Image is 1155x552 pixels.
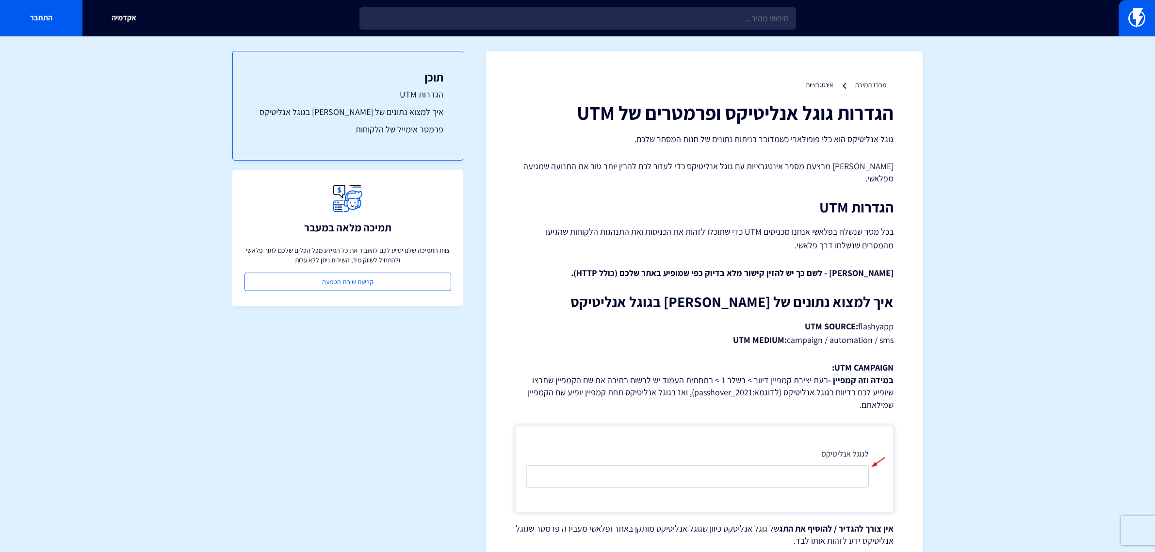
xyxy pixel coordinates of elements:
[244,245,451,265] p: צוות התמיכה שלנו יסייע לכם להעביר את כל המידע מכל הכלים שלכם לתוך פלאשי ולהתחיל לשווק מיד, השירות...
[806,81,833,89] a: אינטגרציות
[515,199,894,215] h2: הגדרות UTM
[252,71,443,83] h3: תוכן
[252,106,443,118] a: איך למצוא נתונים של [PERSON_NAME] בגוגל אנליטיקס
[515,133,894,146] p: גוגל אנליטיקס הוא כלי פופולארי כשמדובר בניתוח נתונים של חנות המסחר שלכם.
[733,334,787,345] strong: UTM MEDIUM:
[515,225,894,252] p: בכל מסר שנשלח בפלאשי אנחנו מכניסים UTM כדי שתוכלו לזהות את הכניסות ואת התנהגות הלקוחות שהגיעו מהמ...
[571,267,894,278] strong: [PERSON_NAME] - לשם כך יש להזין קישור מלא בדיוק כפי שמופיע באתר שלכם (כולל HTTP).
[515,522,894,547] p: של גוגל אנליטקס כיוון שגוגל אנליטיקס מותקן באתר ופלאשי מעבירה פרמטר שגוגל אנליטיקס ידע לזהות אותו...
[244,273,451,291] a: קביעת שיחת הטמעה
[855,81,886,89] a: מרכז תמיכה
[832,362,894,373] strong: UTM CAMPAIGN:
[515,320,894,347] p: flashyapp campaign / automation / sms
[515,102,894,123] h1: הגדרות גוגל אנליטיקס ופרמטרים של UTM
[805,321,858,332] strong: UTM SOURCE:
[779,523,894,534] strong: אין צורך להגדיר / להוסיף את התג
[252,88,443,101] a: הגדרות UTM
[359,7,796,30] input: חיפוש מהיר...
[515,160,894,185] p: [PERSON_NAME] מבצעת מספר אינטגרציות עם גוגל אנליטיקס כדי לעזור לכם להבין יותר טוב את התנועה שמגיע...
[828,374,894,386] strong: במידה וזה קמפיין -
[515,361,894,411] p: בעת יצירת קמפיין דיוור > בשלב 1 > בתחתית העמוד יש לרשום בתיבה את שם הקמפיין שתרצו שיופיע לכם בדיו...
[304,222,391,233] h3: תמיכה מלאה במעבר
[252,123,443,136] a: פרמטר אימייל של הלקוחות
[515,294,894,310] h2: איך למצוא נתונים של [PERSON_NAME] בגוגל אנליטיקס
